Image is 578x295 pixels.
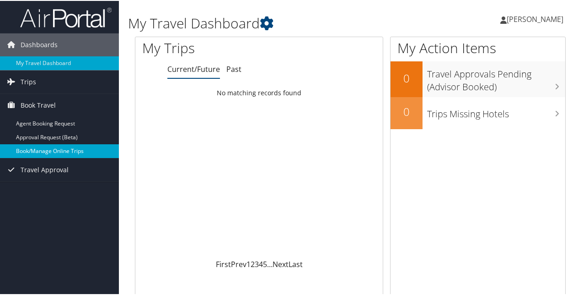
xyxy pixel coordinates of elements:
a: Next [273,258,289,268]
a: 2 [251,258,255,268]
a: 4 [259,258,263,268]
td: No matching records found [135,84,383,100]
a: Current/Future [167,63,220,73]
span: Trips [21,70,36,93]
h2: 0 [391,103,423,119]
span: [PERSON_NAME] [507,13,563,23]
img: airportal-logo.png [20,6,112,27]
a: Past [226,63,241,73]
span: Travel Approval [21,158,69,180]
span: Dashboards [21,33,58,55]
a: 1 [246,258,251,268]
a: 0Trips Missing Hotels [391,96,565,128]
h1: My Travel Dashboard [128,13,424,32]
h3: Trips Missing Hotels [427,102,565,120]
a: 0Travel Approvals Pending (Advisor Booked) [391,60,565,96]
h3: Travel Approvals Pending (Advisor Booked) [427,62,565,93]
h1: My Trips [142,38,273,57]
a: 3 [255,258,259,268]
a: First [216,258,231,268]
a: [PERSON_NAME] [500,5,573,32]
a: 5 [263,258,267,268]
a: Last [289,258,303,268]
h2: 0 [391,70,423,85]
a: Prev [231,258,246,268]
span: … [267,258,273,268]
h1: My Action Items [391,38,565,57]
span: Book Travel [21,93,56,116]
